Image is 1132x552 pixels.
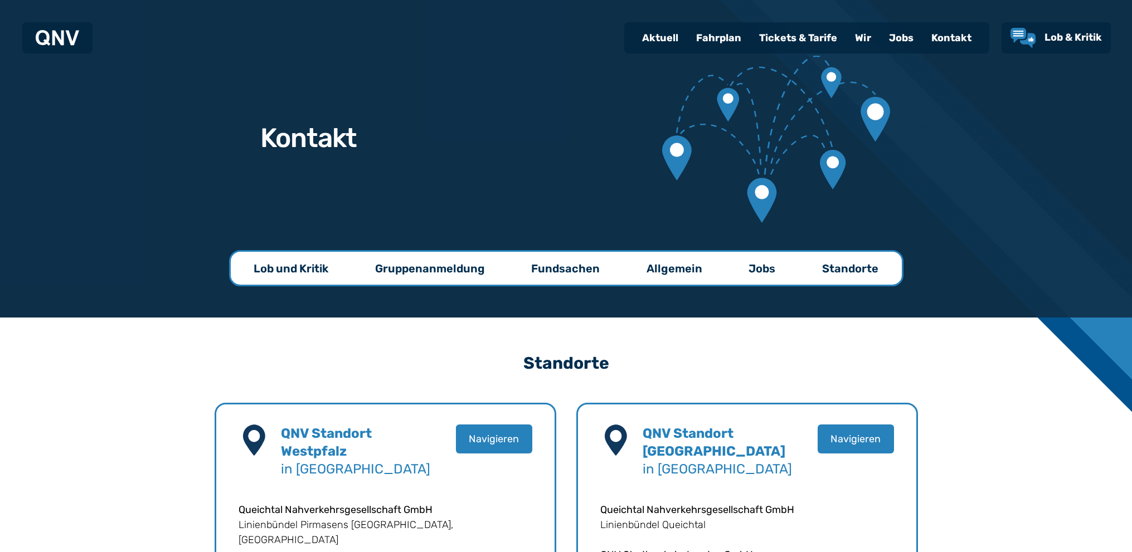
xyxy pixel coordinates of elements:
[922,23,980,52] a: Kontakt
[647,261,702,276] p: Allgemein
[624,252,725,285] a: Allgemein
[750,23,846,52] a: Tickets & Tarife
[353,252,507,285] a: Gruppenanmeldung
[600,502,894,517] p: Queichtal Nahverkehrsgesellschaft GmbH
[239,502,532,517] p: Queichtal Nahverkehrsgesellschaft GmbH
[822,261,878,276] p: Standorte
[643,426,785,459] b: QNV Standort [GEOGRAPHIC_DATA]
[260,125,357,152] h1: Kontakt
[749,261,775,276] p: Jobs
[600,517,894,533] p: Linienbündel Queichtal
[456,424,532,453] button: Navigieren
[375,261,485,276] p: Gruppenanmeldung
[726,252,798,285] a: Jobs
[281,424,430,478] h4: in [GEOGRAPHIC_DATA]
[818,424,894,453] button: Navigieren
[800,252,901,285] a: Standorte
[846,23,880,52] a: Wir
[36,27,79,49] a: QNV Logo
[509,252,622,285] a: Fundsachen
[687,23,750,52] a: Fahrplan
[215,344,918,383] h3: Standorte
[643,424,792,478] h4: in [GEOGRAPHIC_DATA]
[231,252,351,285] a: Lob und Kritik
[662,56,890,223] img: Verbundene Kartenmarkierungen
[36,30,79,46] img: QNV Logo
[281,426,372,459] b: QNV Standort Westpfalz
[633,23,687,52] a: Aktuell
[880,23,922,52] a: Jobs
[531,261,600,276] p: Fundsachen
[239,517,532,548] p: Linienbündel Pirmasens [GEOGRAPHIC_DATA], [GEOGRAPHIC_DATA]
[1044,31,1102,43] span: Lob & Kritik
[1010,28,1102,48] a: Lob & Kritik
[254,261,328,276] p: Lob und Kritik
